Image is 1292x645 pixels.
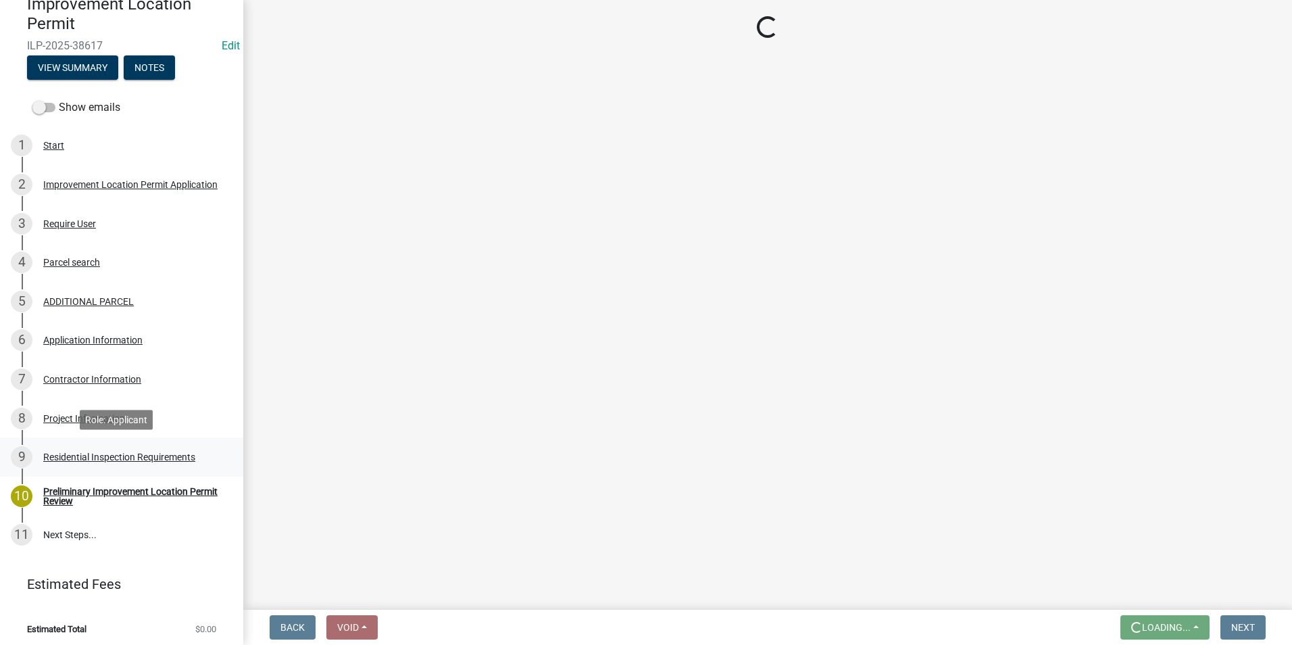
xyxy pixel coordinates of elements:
div: 2 [11,174,32,195]
div: 10 [11,485,32,507]
button: View Summary [27,55,118,80]
span: $0.00 [195,625,216,634]
label: Show emails [32,99,120,116]
span: Next [1231,622,1255,633]
div: Role: Applicant [80,410,153,429]
div: Parcel search [43,258,100,267]
div: Application Information [43,335,143,345]
wm-modal-confirm: Edit Application Number [222,39,240,52]
div: 11 [11,524,32,546]
div: Residential Inspection Requirements [43,452,195,462]
wm-modal-confirm: Notes [124,63,175,74]
div: 5 [11,291,32,312]
div: Start [43,141,64,150]
div: ADDITIONAL PARCEL [43,297,134,306]
span: Loading... [1142,622,1191,633]
a: Estimated Fees [11,571,222,598]
div: 6 [11,329,32,351]
div: Improvement Location Permit Application [43,180,218,189]
button: Loading... [1120,615,1210,640]
button: Back [270,615,316,640]
div: 3 [11,213,32,235]
div: 9 [11,446,32,468]
div: Project Information [43,414,125,423]
div: 1 [11,135,32,156]
div: Require User [43,219,96,229]
wm-modal-confirm: Summary [27,63,118,74]
div: 4 [11,252,32,273]
button: Next [1220,615,1266,640]
span: ILP-2025-38617 [27,39,216,52]
div: Preliminary Improvement Location Permit Review [43,487,222,506]
a: Edit [222,39,240,52]
div: Contractor Information [43,375,141,384]
button: Notes [124,55,175,80]
span: Void [337,622,359,633]
button: Void [326,615,378,640]
div: 7 [11,368,32,390]
span: Estimated Total [27,625,86,634]
div: 8 [11,408,32,429]
span: Back [280,622,305,633]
